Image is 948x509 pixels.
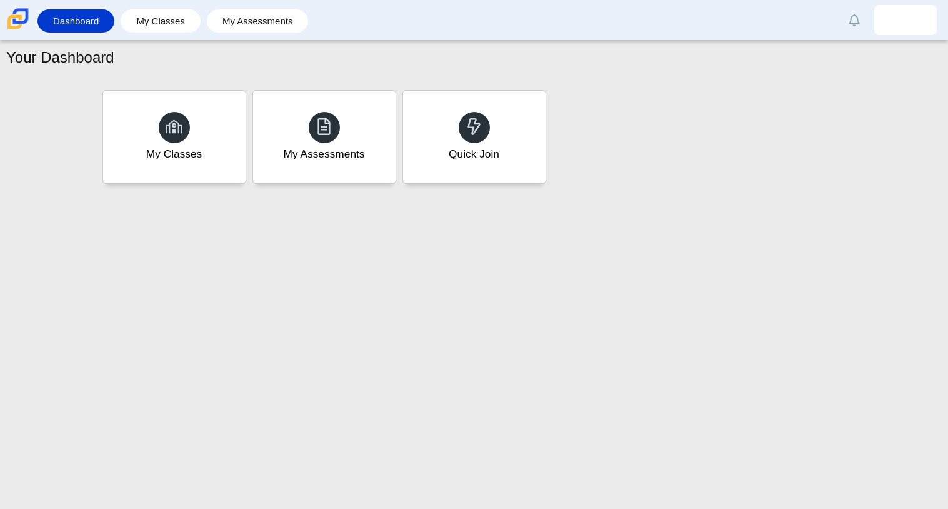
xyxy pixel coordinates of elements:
[213,9,302,33] a: My Assessments
[874,5,937,35] a: diego.merazperez.ptFZzX
[102,90,246,184] a: My Classes
[44,9,108,33] a: Dashboard
[841,6,868,34] a: Alerts
[6,47,114,68] h1: Your Dashboard
[5,6,31,32] img: Carmen School of Science & Technology
[402,90,546,184] a: Quick Join
[146,146,202,162] div: My Classes
[5,23,31,34] a: Carmen School of Science & Technology
[252,90,396,184] a: My Assessments
[896,10,916,30] img: diego.merazperez.ptFZzX
[127,9,194,33] a: My Classes
[449,146,499,162] div: Quick Join
[284,146,365,162] div: My Assessments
